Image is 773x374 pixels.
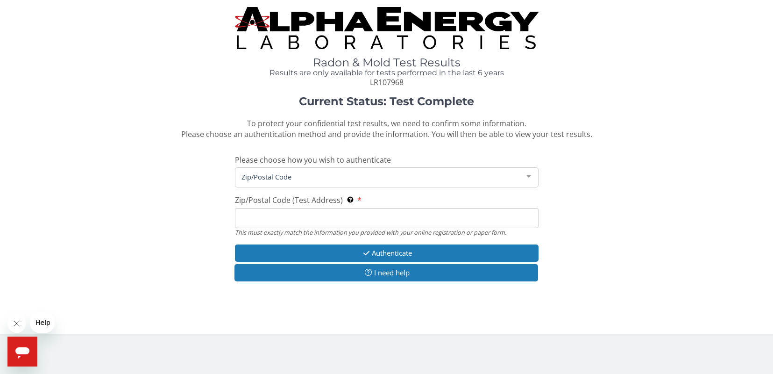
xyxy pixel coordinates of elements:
[235,245,539,262] button: Authenticate
[235,57,539,69] h1: Radon & Mold Test Results
[234,264,538,281] button: I need help
[30,312,55,333] iframe: Message from company
[7,314,26,333] iframe: Close message
[235,155,391,165] span: Please choose how you wish to authenticate
[299,94,474,108] strong: Current Status: Test Complete
[235,69,539,77] h4: Results are only available for tests performed in the last 6 years
[239,172,519,182] span: Zip/Postal Code
[181,118,592,139] span: To protect your confidential test results, we need to confirm some information. Please choose an ...
[235,228,539,237] div: This must exactly match the information you provided with your online registration or paper form.
[235,7,539,49] img: TightCrop.jpg
[7,337,37,367] iframe: Button to launch messaging window
[370,77,404,87] span: LR107968
[235,195,343,205] span: Zip/Postal Code (Test Address)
